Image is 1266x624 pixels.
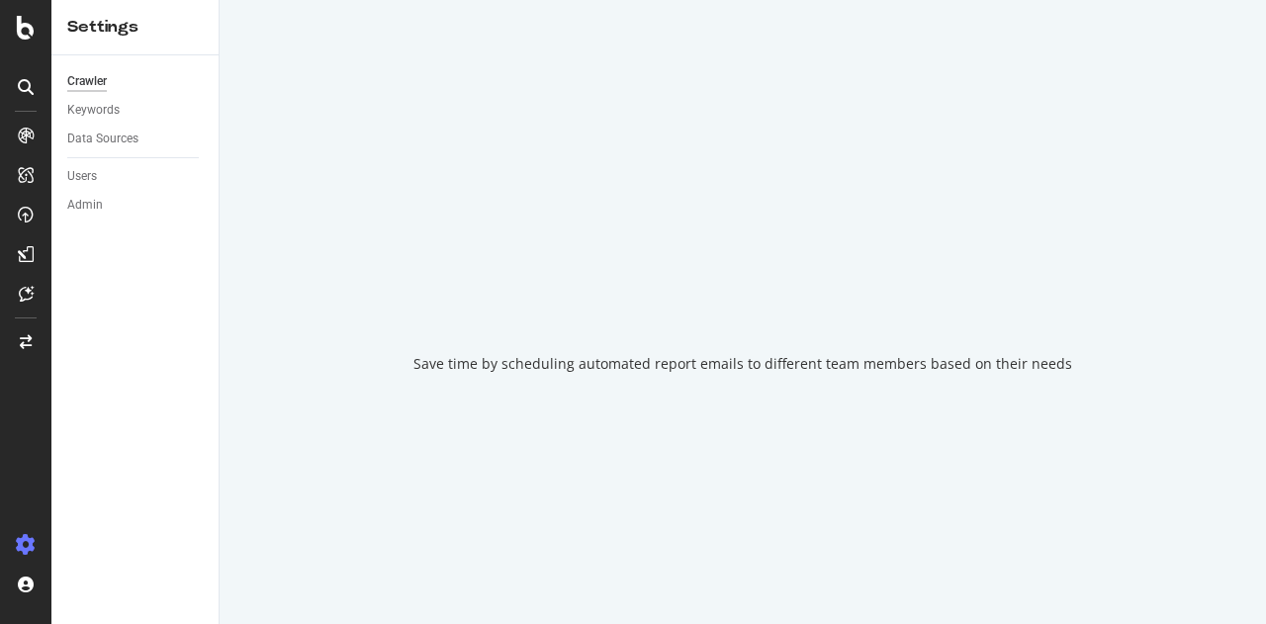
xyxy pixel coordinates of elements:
[67,71,107,92] div: Crawler
[672,251,814,322] div: animation
[67,195,103,216] div: Admin
[67,16,203,39] div: Settings
[67,129,205,149] a: Data Sources
[67,71,205,92] a: Crawler
[67,100,120,121] div: Keywords
[67,100,205,121] a: Keywords
[413,354,1072,374] div: Save time by scheduling automated report emails to different team members based on their needs
[67,129,138,149] div: Data Sources
[67,195,205,216] a: Admin
[67,166,97,187] div: Users
[67,166,205,187] a: Users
